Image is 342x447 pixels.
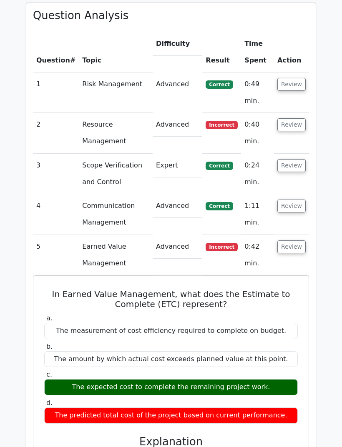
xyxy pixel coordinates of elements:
[153,235,202,259] td: Advanced
[241,32,274,72] th: Time Spent
[241,113,274,153] td: 0:40 min.
[44,407,298,424] div: The predicted total cost of the project based on current performance.
[46,314,53,322] span: a.
[274,32,309,72] th: Action
[79,72,153,113] td: Risk Management
[33,113,79,153] td: 2
[44,323,298,339] div: The measurement of cost efficiency required to complete on budget.
[79,113,153,153] td: Resource Management
[241,194,274,235] td: 1:11 min.
[206,162,233,170] span: Correct
[33,194,79,235] td: 4
[33,32,79,72] th: #
[241,154,274,194] td: 0:24 min.
[153,194,202,218] td: Advanced
[153,32,202,56] th: Difficulty
[202,32,241,72] th: Result
[79,32,153,72] th: Topic
[241,235,274,275] td: 0:42 min.
[277,118,306,131] button: Review
[79,194,153,235] td: Communication Management
[33,72,79,113] td: 1
[33,154,79,194] td: 3
[241,72,274,113] td: 0:49 min.
[206,80,233,89] span: Correct
[46,342,53,350] span: b.
[36,56,70,64] span: Question
[206,202,233,210] span: Correct
[153,154,202,177] td: Expert
[44,379,298,395] div: The expected cost to complete the remaining project work.
[33,235,79,275] td: 5
[206,243,238,251] span: Incorrect
[46,370,52,378] span: c.
[44,351,298,367] div: The amount by which actual cost exceeds planned value at this point.
[33,9,309,22] h3: Question Analysis
[153,113,202,137] td: Advanced
[277,200,306,212] button: Review
[79,154,153,194] td: Scope Verification and Control
[277,240,306,253] button: Review
[79,235,153,275] td: Earned Value Management
[153,72,202,96] td: Advanced
[43,289,299,309] h5: In Earned Value Management, what does the Estimate to Complete (ETC) represent?
[206,121,238,129] span: Incorrect
[277,159,306,172] button: Review
[277,78,306,91] button: Review
[46,399,53,407] span: d.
